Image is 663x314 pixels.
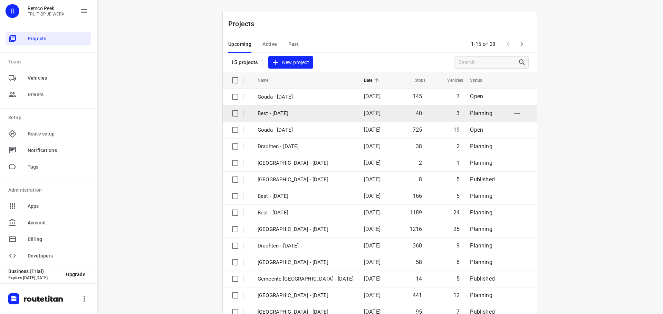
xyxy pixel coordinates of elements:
p: FRUIT OP JE WERK [28,12,65,17]
span: Planning [470,242,492,249]
span: Route setup [28,130,88,138]
span: Billing [28,236,88,243]
span: [DATE] [364,193,381,199]
span: 145 [413,93,422,100]
span: 1189 [410,209,422,216]
p: Gouda - Thursday [258,126,354,134]
span: [DATE] [364,292,381,298]
span: Name [258,76,278,84]
div: Search [518,58,528,67]
div: Notifications [6,143,91,157]
span: Account [28,219,88,226]
span: Planning [470,110,492,117]
span: [DATE] [364,143,381,150]
span: [DATE] [364,275,381,282]
p: Zwolle - Wednesday [258,225,354,233]
span: 24 [453,209,460,216]
span: 2 [419,160,422,166]
span: Past [288,40,299,49]
span: [DATE] [364,209,381,216]
div: R [6,4,19,18]
span: [DATE] [364,176,381,183]
span: [DATE] [364,93,381,100]
span: Planning [470,292,492,298]
span: [DATE] [364,110,381,117]
span: 5 [457,275,460,282]
span: 40 [416,110,422,117]
div: Vehicles [6,71,91,85]
span: Active [262,40,277,49]
span: Published [470,176,495,183]
div: Billing [6,232,91,246]
span: 9 [457,242,460,249]
p: Gemeente Rotterdam - Wednesday [258,275,354,283]
button: New project [268,56,313,69]
span: 38 [416,143,422,150]
span: Upcoming [228,40,251,49]
span: Previous Page [501,37,515,51]
span: 166 [413,193,422,199]
span: Developers [28,252,88,260]
p: Drachten - Thursday [258,143,354,151]
span: 58 [416,259,422,265]
p: Antwerpen - Thursday [258,159,354,167]
span: [DATE] [364,160,381,166]
div: Developers [6,249,91,263]
p: Remco Peek [28,6,65,11]
div: Apps [6,199,91,213]
span: Apps [28,203,88,210]
p: Team [8,58,91,65]
span: 12 [453,292,460,298]
p: Setup [8,114,91,121]
span: 725 [413,126,422,133]
div: Tags [6,160,91,174]
span: [DATE] [364,126,381,133]
div: Drivers [6,88,91,101]
span: 360 [413,242,422,249]
p: Antwerpen - Wednesday [258,259,354,266]
span: Drivers [28,91,88,98]
span: Planning [470,193,492,199]
div: Account [6,216,91,230]
span: Date [364,76,382,84]
span: Status [470,76,491,84]
span: Planning [470,160,492,166]
span: 19 [453,126,460,133]
span: New project [272,58,309,67]
span: Planning [470,209,492,216]
span: 6 [457,259,460,265]
span: 1-15 of 28 [468,37,498,52]
p: Gouda - Friday [258,93,354,101]
p: Best - Wednesday [258,209,354,217]
p: Projects [228,19,260,29]
input: Search projects [459,57,518,68]
span: 14 [416,275,422,282]
span: Next Page [515,37,529,51]
span: 441 [413,292,422,298]
span: Published [470,275,495,282]
button: Upgrade [60,268,91,281]
span: Upgrade [66,272,86,277]
span: 1216 [410,226,422,232]
span: 5 [457,193,460,199]
p: Administration [8,186,91,194]
span: 1 [457,160,460,166]
p: Gemeente Rotterdam - Thursday [258,176,354,184]
span: Vehicles [28,74,88,82]
span: 2 [457,143,460,150]
span: 3 [457,110,460,117]
span: Planning [470,226,492,232]
p: Best - Friday [258,110,354,118]
span: Planning [470,143,492,150]
span: Planning [470,259,492,265]
span: 7 [457,93,460,100]
p: Zwolle - Tuesday [258,292,354,300]
p: Drachten - Wednesday [258,242,354,250]
span: Tags [28,163,88,171]
p: 15 projects [231,59,258,65]
span: [DATE] [364,259,381,265]
div: Projects [6,32,91,45]
span: Open [470,93,483,100]
p: Best - Thursday [258,192,354,200]
span: Projects [28,35,88,42]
